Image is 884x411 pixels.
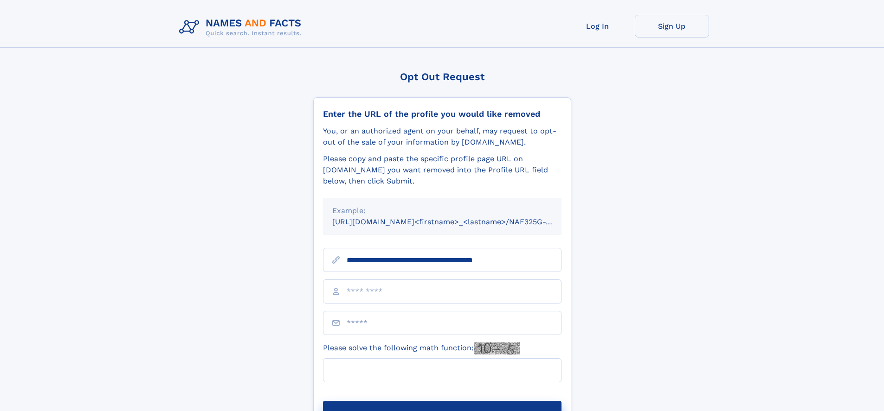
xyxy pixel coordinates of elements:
div: Example: [332,205,552,216]
div: Opt Out Request [313,71,571,82]
a: Log In [561,15,635,38]
div: You, or an authorized agent on your behalf, may request to opt-out of the sale of your informatio... [323,126,561,148]
label: Please solve the following math function: [323,342,520,354]
div: Please copy and paste the specific profile page URL on [DOMAIN_NAME] you want removed into the Pr... [323,153,561,187]
a: Sign Up [635,15,709,38]
div: Enter the URL of the profile you would like removed [323,109,561,119]
img: Logo Names and Facts [175,15,309,40]
small: [URL][DOMAIN_NAME]<firstname>_<lastname>/NAF325G-xxxxxxxx [332,217,579,226]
